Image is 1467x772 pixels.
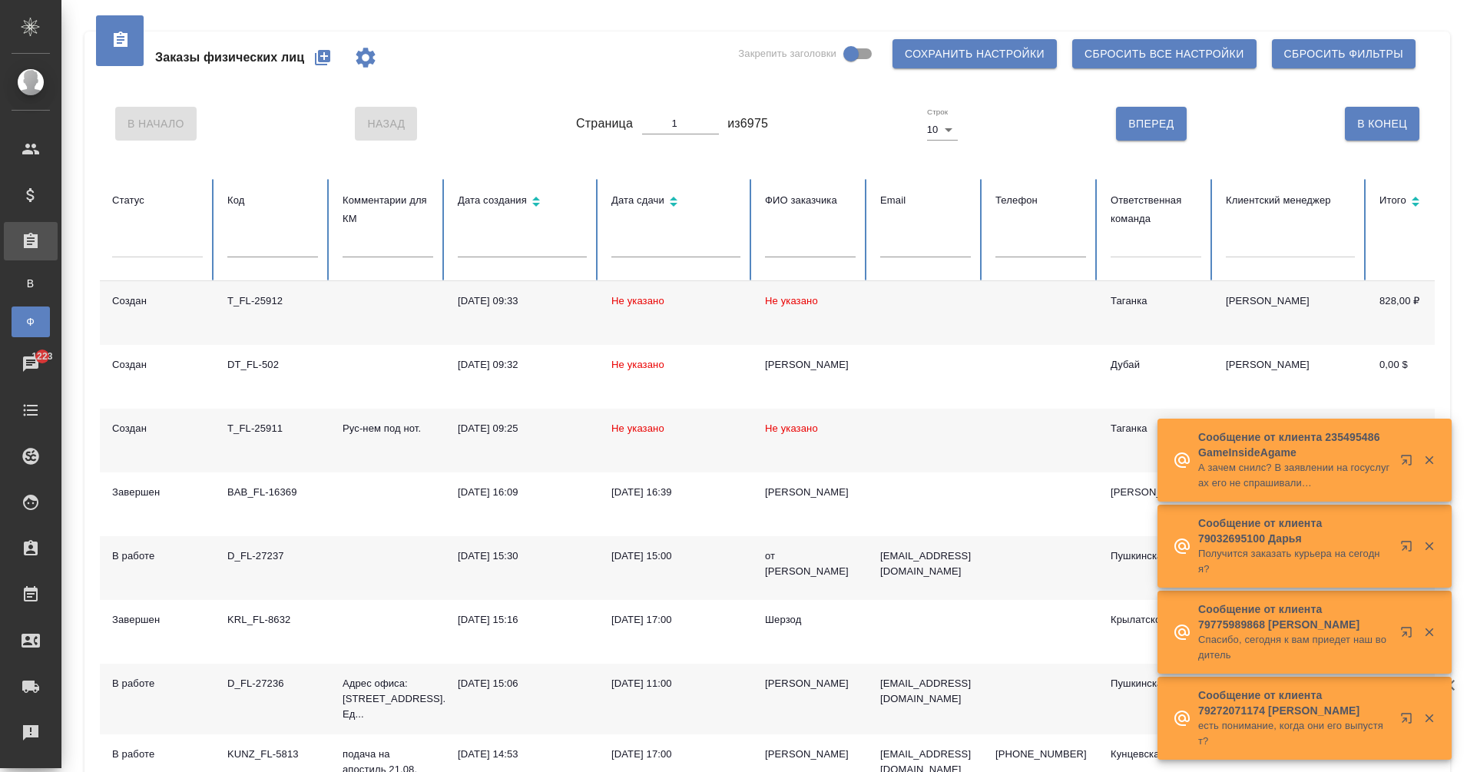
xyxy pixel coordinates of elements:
[1198,460,1390,491] p: А зачем снилс? В заявлении на госуслугах его не спрашивали…
[1198,515,1390,546] p: Сообщение от клиента 79032695100 Дарья
[22,349,61,364] span: 1223
[1111,485,1201,500] div: [PERSON_NAME]
[227,548,318,564] div: D_FL-27237
[1116,107,1186,141] button: Вперед
[112,357,203,373] div: Создан
[1198,688,1390,718] p: Сообщение от клиента 79272071174 [PERSON_NAME]
[880,676,971,707] p: [EMAIL_ADDRESS][DOMAIN_NAME]
[155,48,304,67] span: Заказы физических лиц
[343,191,433,228] div: Комментарии для КМ
[1198,718,1390,749] p: есть понимание, когда они его выпустят?
[458,676,587,691] div: [DATE] 15:06
[927,108,948,116] label: Строк
[765,191,856,210] div: ФИО заказчика
[227,676,318,691] div: D_FL-27236
[1111,357,1201,373] div: Дубай
[112,747,203,762] div: В работе
[1413,539,1445,553] button: Закрыть
[1214,409,1367,472] td: [PERSON_NAME]
[458,612,587,628] div: [DATE] 15:16
[880,548,971,579] p: [EMAIL_ADDRESS][DOMAIN_NAME]
[1072,39,1257,68] button: Сбросить все настройки
[765,295,818,306] span: Не указано
[1413,453,1445,467] button: Закрыть
[611,485,740,500] div: [DATE] 16:39
[765,747,856,762] div: [PERSON_NAME]
[1128,114,1174,134] span: Вперед
[458,293,587,309] div: [DATE] 09:33
[227,612,318,628] div: KRL_FL-8632
[458,747,587,762] div: [DATE] 14:53
[12,306,50,337] a: Ф
[995,747,1086,762] p: [PHONE_NUMBER]
[611,747,740,762] div: [DATE] 17:00
[458,485,587,500] div: [DATE] 16:09
[227,747,318,762] div: KUNZ_FL-5813
[765,485,856,500] div: [PERSON_NAME]
[112,421,203,436] div: Создан
[227,421,318,436] div: T_FL-25911
[1111,421,1201,436] div: Таганка
[458,191,587,214] div: Сортировка
[765,357,856,373] div: [PERSON_NAME]
[19,314,42,330] span: Ф
[1413,625,1445,639] button: Закрыть
[12,268,50,299] a: В
[611,612,740,628] div: [DATE] 17:00
[611,295,664,306] span: Не указано
[112,548,203,564] div: В работе
[112,612,203,628] div: Завершен
[765,548,856,579] div: от [PERSON_NAME]
[1111,191,1201,228] div: Ответственная команда
[611,359,664,370] span: Не указано
[112,191,203,210] div: Статус
[4,345,58,383] a: 1223
[1111,747,1201,762] div: Кунцевская
[611,676,740,691] div: [DATE] 11:00
[765,422,818,434] span: Не указано
[905,45,1045,64] span: Сохранить настройки
[112,293,203,309] div: Создан
[1198,546,1390,577] p: Получится заказать курьера на сегодня?
[227,485,318,500] div: BAB_FL-16369
[1413,711,1445,725] button: Закрыть
[1111,548,1201,564] div: Пушкинская
[1111,612,1201,628] div: Крылатское
[1391,617,1428,654] button: Открыть в новой вкладке
[611,422,664,434] span: Не указано
[927,119,958,141] div: 10
[1284,45,1403,64] span: Сбросить фильтры
[727,114,768,133] span: из 6975
[112,676,203,691] div: В работе
[1226,191,1355,210] div: Клиентский менеджер
[458,421,587,436] div: [DATE] 09:25
[765,676,856,691] div: [PERSON_NAME]
[343,676,433,722] p: Адрес офиса: [STREET_ADDRESS]. Ед...
[1111,676,1201,691] div: Пушкинская
[1214,281,1367,345] td: [PERSON_NAME]
[227,191,318,210] div: Код
[880,191,971,210] div: Email
[343,421,433,436] p: Рус-нем под нот.
[227,293,318,309] div: T_FL-25912
[227,357,318,373] div: DT_FL-502
[611,548,740,564] div: [DATE] 15:00
[1391,531,1428,568] button: Открыть в новой вкладке
[1357,114,1407,134] span: В Конец
[892,39,1057,68] button: Сохранить настройки
[1198,429,1390,460] p: Сообщение от клиента 235495486 GameInsideAgame
[1198,601,1390,632] p: Сообщение от клиента 79775989868 [PERSON_NAME]
[1391,703,1428,740] button: Открыть в новой вкладке
[1198,632,1390,663] p: Спасибо, сегодня к вам приедет наш водитель
[765,612,856,628] div: Шерзод
[1111,293,1201,309] div: Таганка
[458,548,587,564] div: [DATE] 15:30
[458,357,587,373] div: [DATE] 09:32
[611,191,740,214] div: Сортировка
[738,46,836,61] span: Закрепить заголовки
[1214,345,1367,409] td: [PERSON_NAME]
[19,276,42,291] span: В
[1085,45,1244,64] span: Сбросить все настройки
[112,485,203,500] div: Завершен
[1391,445,1428,482] button: Открыть в новой вкладке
